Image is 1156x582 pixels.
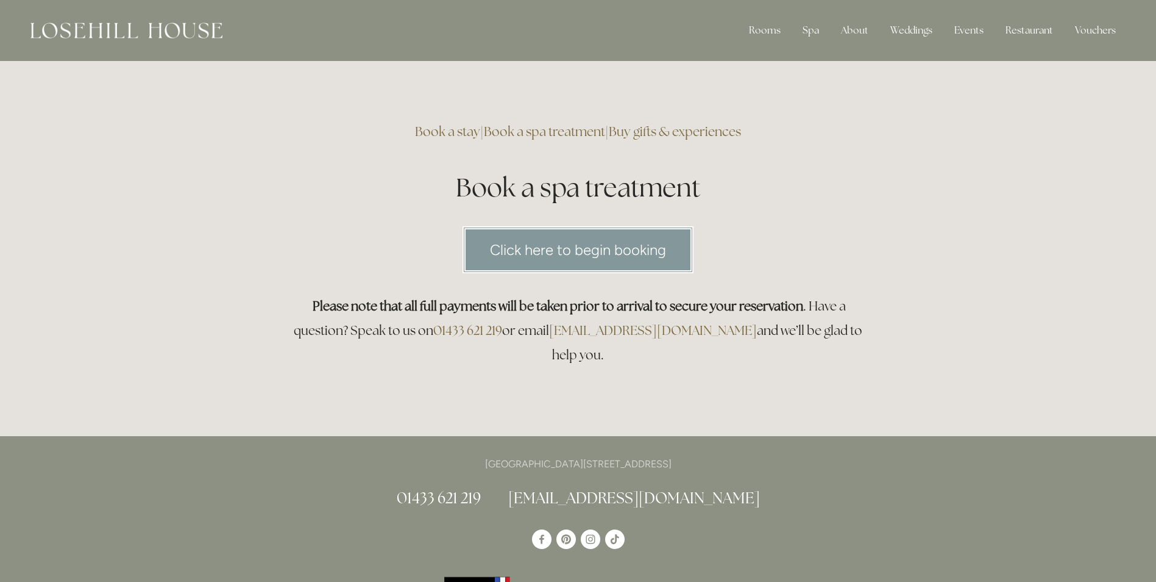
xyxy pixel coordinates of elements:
strong: Please note that all full payments will be taken prior to arrival to secure your reservation [313,298,803,314]
a: Book a spa treatment [484,123,605,140]
h3: . Have a question? Speak to us on or email and we’ll be glad to help you. [287,294,870,367]
div: Restaurant [996,18,1063,43]
a: 01433 621 219 [397,488,481,508]
a: Vouchers [1065,18,1126,43]
h3: | | [287,120,870,144]
div: Weddings [881,18,942,43]
a: Instagram [581,530,600,549]
a: TikTok [605,530,625,549]
a: [EMAIL_ADDRESS][DOMAIN_NAME] [549,322,757,339]
div: Rooms [739,18,790,43]
p: [GEOGRAPHIC_DATA][STREET_ADDRESS] [287,456,870,472]
div: Events [945,18,993,43]
a: Buy gifts & experiences [609,123,741,140]
img: Losehill House [30,23,222,38]
a: 01433 621 219 [433,322,502,339]
a: Book a stay [415,123,480,140]
a: [EMAIL_ADDRESS][DOMAIN_NAME] [508,488,760,508]
h1: Book a spa treatment [287,170,870,206]
a: Pinterest [556,530,576,549]
div: About [831,18,878,43]
div: Spa [793,18,829,43]
a: Click here to begin booking [463,226,693,273]
a: Losehill House Hotel & Spa [532,530,551,549]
